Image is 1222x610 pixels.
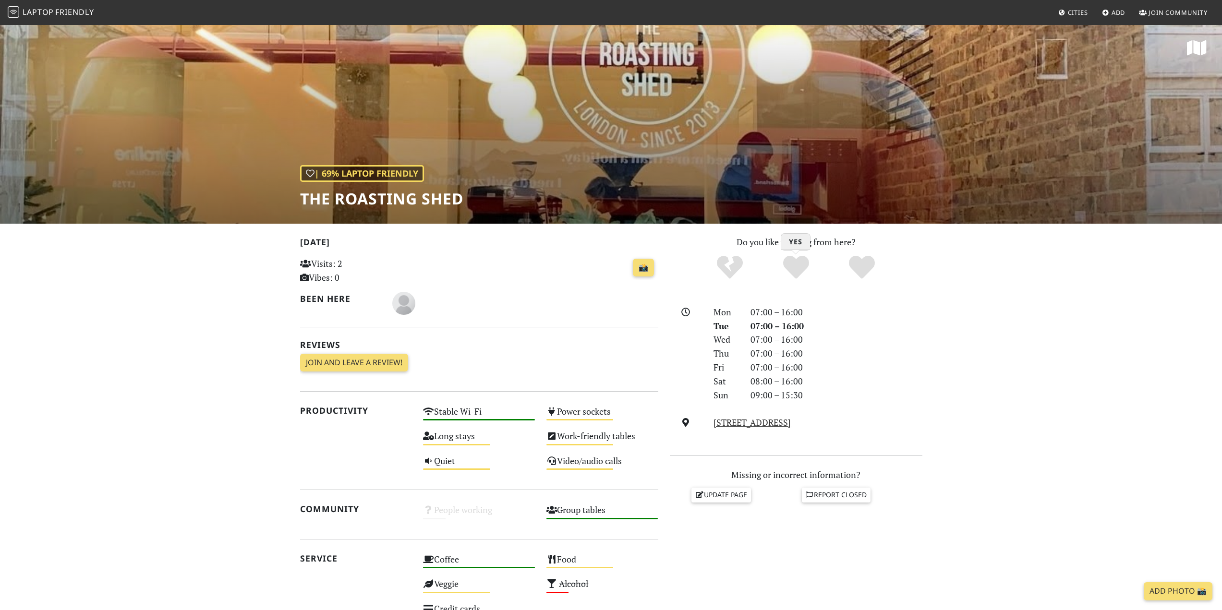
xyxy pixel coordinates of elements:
[745,333,928,347] div: 07:00 – 16:00
[745,347,928,360] div: 07:00 – 16:00
[691,488,751,502] a: Update page
[745,388,928,402] div: 09:00 – 15:30
[708,360,744,374] div: Fri
[670,235,922,249] p: Do you like working from here?
[417,502,541,526] div: People working
[300,504,412,514] h2: Community
[8,6,19,18] img: LaptopFriendly
[300,406,412,416] h2: Productivity
[781,234,810,250] h3: Yes
[829,254,895,281] div: Definitely!
[708,333,744,347] div: Wed
[745,360,928,374] div: 07:00 – 16:00
[1149,8,1208,17] span: Join Community
[392,297,415,308] span: Joy Dunee
[708,374,744,388] div: Sat
[300,340,658,350] h2: Reviews
[300,257,412,285] p: Visits: 2 Vibes: 0
[708,388,744,402] div: Sun
[745,374,928,388] div: 08:00 – 16:00
[802,488,871,502] a: Report closed
[55,7,94,17] span: Friendly
[745,319,928,333] div: 07:00 – 16:00
[541,428,664,453] div: Work-friendly tables
[763,254,829,281] div: Yes
[392,292,415,315] img: blank-535327c66bd565773addf3077783bbfce4b00ec00e9fd257753287c682c7fa38.png
[300,190,463,208] h1: The Roasting Shed
[541,404,664,428] div: Power sockets
[559,578,588,589] s: Alcohol
[417,428,541,453] div: Long stays
[8,4,94,21] a: LaptopFriendly LaptopFriendly
[708,305,744,319] div: Mon
[417,404,541,428] div: Stable Wi-Fi
[708,347,744,360] div: Thu
[1068,8,1088,17] span: Cities
[633,259,654,277] a: 📸
[300,294,381,304] h2: Been here
[1054,4,1092,21] a: Cities
[697,254,763,281] div: No
[300,354,408,372] a: Join and leave a review!
[745,305,928,319] div: 07:00 – 16:00
[300,237,658,251] h2: [DATE]
[417,551,541,576] div: Coffee
[417,453,541,478] div: Quiet
[670,468,922,482] p: Missing or incorrect information?
[1112,8,1125,17] span: Add
[1098,4,1129,21] a: Add
[714,417,791,428] a: [STREET_ADDRESS]
[1135,4,1211,21] a: Join Community
[23,7,54,17] span: Laptop
[300,553,412,563] h2: Service
[708,319,744,333] div: Tue
[541,502,664,526] div: Group tables
[1144,582,1212,600] a: Add Photo 📸
[541,551,664,576] div: Food
[300,165,424,182] div: | 69% Laptop Friendly
[541,453,664,478] div: Video/audio calls
[417,576,541,600] div: Veggie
